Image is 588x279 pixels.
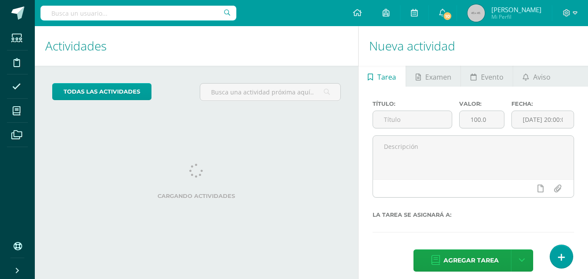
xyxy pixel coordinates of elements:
[425,67,451,87] span: Examen
[511,101,574,107] label: Fecha:
[467,4,485,22] img: 45x45
[459,101,504,107] label: Valor:
[533,67,551,87] span: Aviso
[377,67,396,87] span: Tarea
[52,83,151,100] a: todas las Actividades
[45,26,348,66] h1: Actividades
[200,84,340,101] input: Busca una actividad próxima aquí...
[444,250,499,271] span: Agregar tarea
[373,212,574,218] label: La tarea se asignará a:
[460,111,504,128] input: Puntos máximos
[512,111,574,128] input: Fecha de entrega
[359,66,406,87] a: Tarea
[373,101,453,107] label: Título:
[491,5,541,14] span: [PERSON_NAME]
[443,11,452,21] span: 10
[461,66,513,87] a: Evento
[406,66,460,87] a: Examen
[513,66,560,87] a: Aviso
[373,111,452,128] input: Título
[491,13,541,20] span: Mi Perfil
[40,6,236,20] input: Busca un usuario...
[481,67,504,87] span: Evento
[369,26,578,66] h1: Nueva actividad
[52,193,341,199] label: Cargando actividades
